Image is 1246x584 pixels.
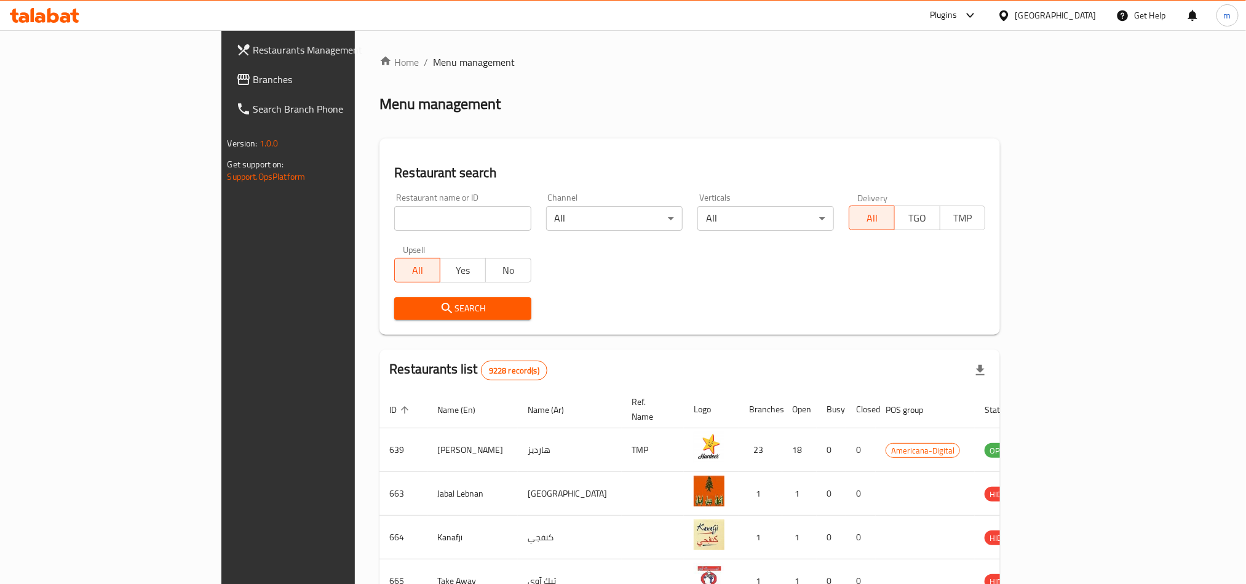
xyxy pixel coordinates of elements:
[739,391,782,428] th: Branches
[846,516,876,559] td: 0
[491,262,526,279] span: No
[1015,9,1097,22] div: [GEOGRAPHIC_DATA]
[900,209,935,227] span: TGO
[394,297,531,320] button: Search
[930,8,957,23] div: Plugins
[394,206,531,231] input: Search for restaurant name or ID..
[482,365,547,377] span: 9228 record(s)
[226,35,429,65] a: Restaurants Management
[253,72,419,87] span: Branches
[427,516,518,559] td: Kanafji
[518,516,622,559] td: كنفجي
[817,428,846,472] td: 0
[228,156,284,172] span: Get support on:
[966,356,995,385] div: Export file
[445,262,481,279] span: Yes
[782,472,817,516] td: 1
[394,258,440,282] button: All
[684,391,739,428] th: Logo
[940,206,986,230] button: TMP
[985,487,1022,502] span: HIDDEN
[228,135,258,151] span: Version:
[886,444,959,458] span: Americana-Digital
[817,391,846,428] th: Busy
[694,432,724,463] img: Hardee's
[817,516,846,559] td: 0
[485,258,531,282] button: No
[985,531,1022,545] span: HIDDEN
[400,262,435,279] span: All
[622,428,684,472] td: TMP
[945,209,981,227] span: TMP
[427,428,518,472] td: [PERSON_NAME]
[782,516,817,559] td: 1
[857,193,888,202] label: Delivery
[546,206,683,231] div: All
[886,402,939,417] span: POS group
[427,472,518,516] td: Jabal Lebnan
[481,361,547,380] div: Total records count
[433,55,515,70] span: Menu management
[985,487,1022,502] div: HIDDEN
[694,476,724,506] img: Jabal Lebnan
[739,428,782,472] td: 23
[228,169,306,185] a: Support.OpsPlatform
[846,428,876,472] td: 0
[389,360,547,380] h2: Restaurants list
[260,135,279,151] span: 1.0.0
[894,206,940,230] button: TGO
[846,472,876,516] td: 0
[518,428,622,472] td: هارديز
[226,65,429,94] a: Branches
[379,94,501,114] h2: Menu management
[632,394,669,424] span: Ref. Name
[253,42,419,57] span: Restaurants Management
[817,472,846,516] td: 0
[985,402,1025,417] span: Status
[253,102,419,116] span: Search Branch Phone
[854,209,890,227] span: All
[440,258,486,282] button: Yes
[697,206,834,231] div: All
[846,391,876,428] th: Closed
[437,402,491,417] span: Name (En)
[739,516,782,559] td: 1
[849,206,895,230] button: All
[694,519,724,550] img: Kanafji
[985,444,1015,458] span: OPEN
[404,301,521,316] span: Search
[739,472,782,516] td: 1
[528,402,580,417] span: Name (Ar)
[518,472,622,516] td: [GEOGRAPHIC_DATA]
[782,428,817,472] td: 18
[394,164,985,182] h2: Restaurant search
[403,246,426,254] label: Upsell
[389,402,413,417] span: ID
[226,94,429,124] a: Search Branch Phone
[379,55,1000,70] nav: breadcrumb
[782,391,817,428] th: Open
[985,530,1022,545] div: HIDDEN
[1224,9,1231,22] span: m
